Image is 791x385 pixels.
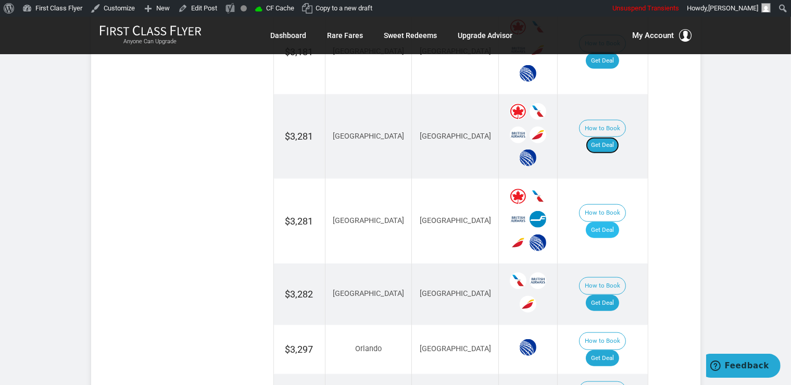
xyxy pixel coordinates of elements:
button: How to Book [579,120,626,138]
span: Air Canada [510,103,526,120]
span: $3,297 [285,344,313,355]
span: Finnair [530,211,546,228]
a: Get Deal [586,222,619,239]
span: American Airlines [530,103,546,120]
span: British Airways [510,127,526,143]
span: United [520,65,536,82]
span: [GEOGRAPHIC_DATA] [333,132,404,141]
span: United [520,150,536,166]
span: Iberia [510,234,526,251]
span: Air Canada [510,188,526,205]
span: [GEOGRAPHIC_DATA] [420,344,491,353]
span: Iberia [530,127,546,143]
span: [GEOGRAPHIC_DATA] [420,132,491,141]
a: Get Deal [586,350,619,367]
a: Upgrade Advisor [458,26,513,45]
a: Get Deal [586,137,619,154]
span: $3,281 [285,216,313,227]
a: Get Deal [586,295,619,312]
span: My Account [633,29,674,42]
span: Orlando [355,344,382,353]
a: Sweet Redeems [384,26,437,45]
button: How to Book [579,204,626,222]
a: Get Deal [586,53,619,69]
span: Unsuspend Transients [612,4,679,12]
span: British Airways [530,272,546,289]
a: Dashboard [271,26,307,45]
span: British Airways [510,211,526,228]
span: [GEOGRAPHIC_DATA] [420,216,491,225]
button: My Account [633,29,692,42]
iframe: Opens a widget where you can find more information [706,354,781,380]
span: [GEOGRAPHIC_DATA] [333,289,404,298]
span: United [520,339,536,356]
span: [GEOGRAPHIC_DATA] [420,289,491,298]
span: $3,282 [285,289,313,300]
span: $3,281 [285,131,313,142]
small: Anyone Can Upgrade [99,38,202,45]
span: American Airlines [530,188,546,205]
button: How to Book [579,332,626,350]
span: United [530,234,546,251]
img: First Class Flyer [99,25,202,36]
span: [PERSON_NAME] [708,4,758,12]
a: Rare Fares [328,26,363,45]
span: Iberia [520,296,536,313]
a: First Class FlyerAnyone Can Upgrade [99,25,202,46]
span: $3,181 [285,46,313,57]
button: How to Book [579,277,626,295]
span: [GEOGRAPHIC_DATA] [333,216,404,225]
span: American Airlines [510,272,526,289]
